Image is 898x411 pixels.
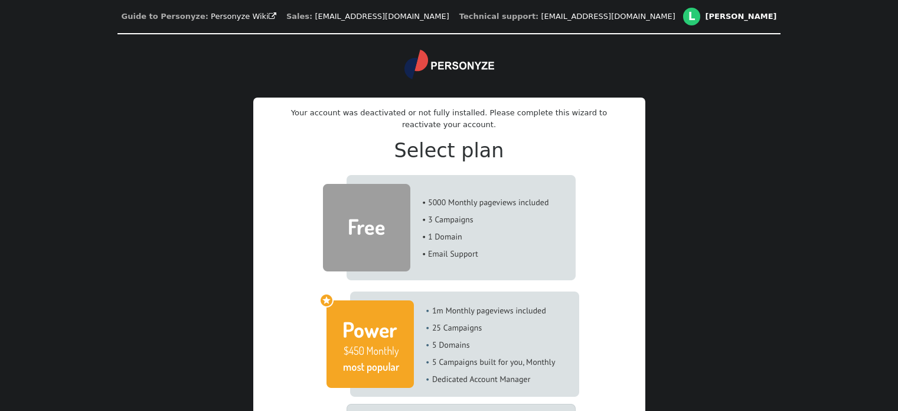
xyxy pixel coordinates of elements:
a: [EMAIL_ADDRESS][DOMAIN_NAME] [541,12,675,21]
b: Sales: [286,12,312,21]
img: logo.svg [404,50,494,79]
span:  [269,12,276,20]
div: L [683,8,701,25]
b: Technical support: [459,12,538,21]
b: Guide to Personyze: [122,12,208,21]
a: Personyze Wiki [211,12,276,21]
div: [PERSON_NAME] [706,12,777,21]
a: [EMAIL_ADDRESS][DOMAIN_NAME] [315,12,449,21]
span: Your account was deactivated or not fully installed. Please complete this wizard to reactivate yo... [291,108,607,129]
h2: Select plan [272,136,626,166]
